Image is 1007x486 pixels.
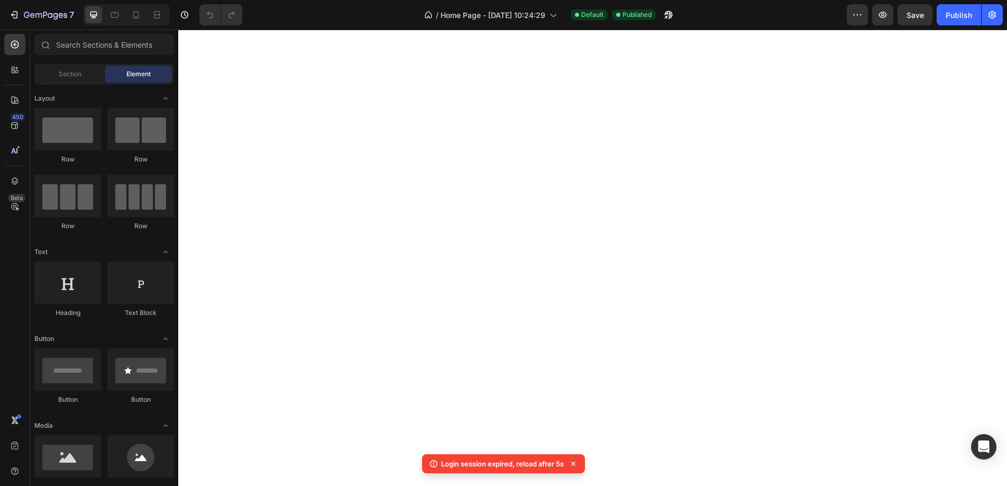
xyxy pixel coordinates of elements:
span: Default [581,10,603,20]
span: Toggle open [157,417,174,434]
button: 7 [4,4,79,25]
div: Row [34,155,101,164]
span: Save [907,11,924,20]
button: Save [898,4,932,25]
div: Undo/Redo [199,4,242,25]
iframe: Design area [178,30,1007,486]
div: Row [107,221,174,231]
span: Layout [34,94,55,103]
span: Home Page - [DATE] 10:24:29 [441,10,545,21]
span: Button [34,334,54,344]
div: Button [34,395,101,404]
div: Heading [34,308,101,318]
div: Button [107,395,174,404]
p: Login session expired, reload after 5s [441,458,564,469]
button: Publish [937,4,981,25]
span: Toggle open [157,244,174,260]
div: Row [107,155,174,164]
span: Published [622,10,652,20]
div: 450 [10,113,25,121]
p: 7 [69,8,74,21]
span: / [436,10,438,21]
div: Beta [8,194,25,202]
span: Media [34,421,53,430]
div: Row [34,221,101,231]
div: Publish [946,10,972,21]
span: Text [34,247,48,257]
span: Toggle open [157,330,174,347]
span: Element [126,69,151,79]
div: Open Intercom Messenger [971,434,996,460]
span: Section [59,69,81,79]
input: Search Sections & Elements [34,34,174,55]
span: Toggle open [157,90,174,107]
div: Text Block [107,308,174,318]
